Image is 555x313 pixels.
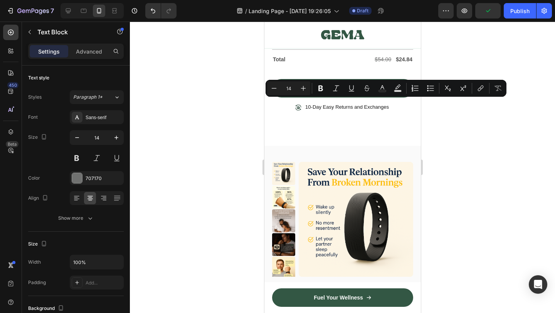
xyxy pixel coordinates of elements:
div: Font [28,114,38,121]
p: 7 [50,6,54,15]
span: Draft [357,7,368,14]
div: Add... [86,279,122,286]
div: 707170 [86,175,122,182]
div: Editor contextual toolbar [266,80,506,97]
div: Sans-serif [86,114,122,121]
p: Settings [38,47,60,56]
button: Paragraph 1* [70,90,124,104]
div: Open Intercom Messenger [529,275,547,294]
div: Width [28,259,41,266]
div: Styles [28,94,42,101]
div: Beta [6,141,18,147]
div: Size [28,239,49,249]
div: Padding [28,279,46,286]
span: / [245,7,247,15]
div: Align [28,193,50,204]
div: Undo/Redo [145,3,177,19]
div: Publish [510,7,530,15]
p: Advanced [76,47,102,56]
p: Text Block [37,27,103,37]
button: Show more [28,211,124,225]
div: Size [28,132,49,143]
input: Auto [70,255,123,269]
div: 450 [7,82,18,88]
div: Show more [58,214,94,222]
span: Paragraph 1* [73,94,103,101]
div: Text style [28,74,49,81]
div: Color [28,175,40,182]
button: 7 [3,3,57,19]
button: Publish [504,3,536,19]
iframe: Design area [264,22,421,313]
span: Landing Page - [DATE] 19:26:05 [249,7,331,15]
